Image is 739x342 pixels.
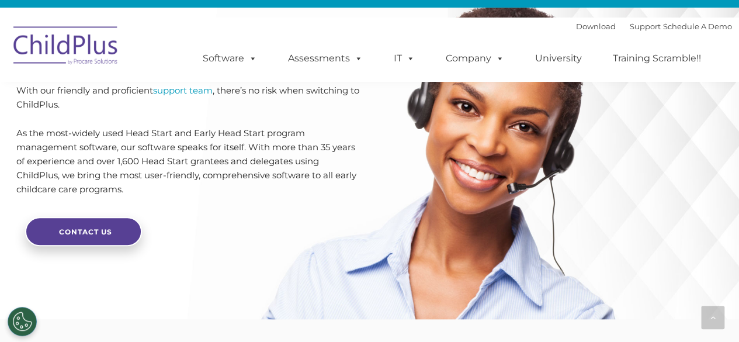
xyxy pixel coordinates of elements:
a: Contact Us [25,217,142,246]
a: IT [382,47,426,70]
a: Schedule A Demo [663,22,732,31]
a: Download [576,22,616,31]
button: Cookies Settings [8,307,37,336]
font: | [576,22,732,31]
img: ChildPlus by Procare Solutions [8,18,124,77]
a: support team [153,85,213,96]
a: Assessments [276,47,374,70]
p: With our friendly and proficient , there’s no risk when switching to ChildPlus. [16,84,361,112]
a: Company [434,47,516,70]
a: Software [191,47,269,70]
p: As the most-widely used Head Start and Early Head Start program management software, our software... [16,126,361,196]
a: University [523,47,594,70]
iframe: Chat Widget [681,286,739,342]
a: Support [630,22,661,31]
a: Training Scramble!! [601,47,713,70]
span: Contact Us [59,227,112,236]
